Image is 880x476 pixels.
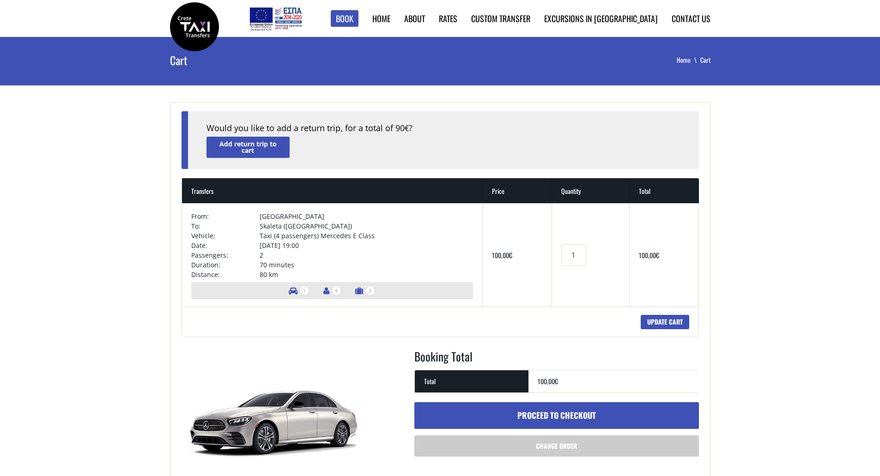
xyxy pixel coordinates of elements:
span: 1 [299,285,310,296]
span: € [509,250,512,260]
td: Duration: [191,260,260,270]
h1: Cart [170,37,352,83]
div: Would you like to add a return trip, for a total of 90 ? [206,122,680,134]
td: From: [191,211,260,221]
td: 70 minutes [260,260,473,270]
bdi: 100,00 [538,376,558,386]
a: Excursions in [GEOGRAPHIC_DATA] [544,12,658,24]
td: To: [191,221,260,231]
input: Transfers quantity [561,244,586,266]
td: Passengers: [191,250,260,260]
span: € [405,123,409,133]
td: 80 km [260,270,473,279]
a: Contact us [672,12,710,24]
li: Number of passengers [319,282,346,299]
th: Transfers [182,178,483,203]
a: Book [331,10,358,27]
td: Vehicle: [191,231,260,241]
th: Price [483,178,552,203]
a: Custom Transfer [471,12,530,24]
input: Update cart [641,315,689,329]
span: € [555,376,558,386]
span: € [656,250,659,260]
li: Cart [700,55,710,65]
a: Change order [414,435,699,457]
a: Proceed to checkout [414,402,699,429]
img: e-bannersEUERDF180X90.jpg [248,5,303,32]
span: 4 [331,285,341,296]
td: 2 [260,250,473,260]
td: Date: [191,241,260,250]
th: Quantity [552,178,630,203]
td: Taxi (4 passengers) Mercedes E Class [260,231,473,241]
bdi: 100,00 [492,250,512,260]
th: Total [630,178,699,203]
a: Add return trip to cart [206,137,290,157]
td: [GEOGRAPHIC_DATA] [260,211,473,221]
h2: Booking Total [414,348,699,370]
a: Rates [439,12,457,24]
a: Home [677,55,700,65]
li: Number of vehicles [284,282,314,299]
td: [DATE] 19:00 [260,241,473,250]
td: Distance: [191,270,260,279]
img: Crete Taxi Transfers | Crete Taxi Transfers Cart | Crete Taxi Transfers [170,2,219,51]
li: Number of luggage items [351,282,380,299]
a: Home [372,12,390,24]
span: 3 [365,285,375,296]
th: Total [415,370,528,392]
a: Crete Taxi Transfers | Crete Taxi Transfers Cart | Crete Taxi Transfers [170,21,219,30]
td: Skaleta ([GEOGRAPHIC_DATA]) [260,221,473,231]
a: About [404,12,425,24]
bdi: 100,00 [639,250,659,260]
